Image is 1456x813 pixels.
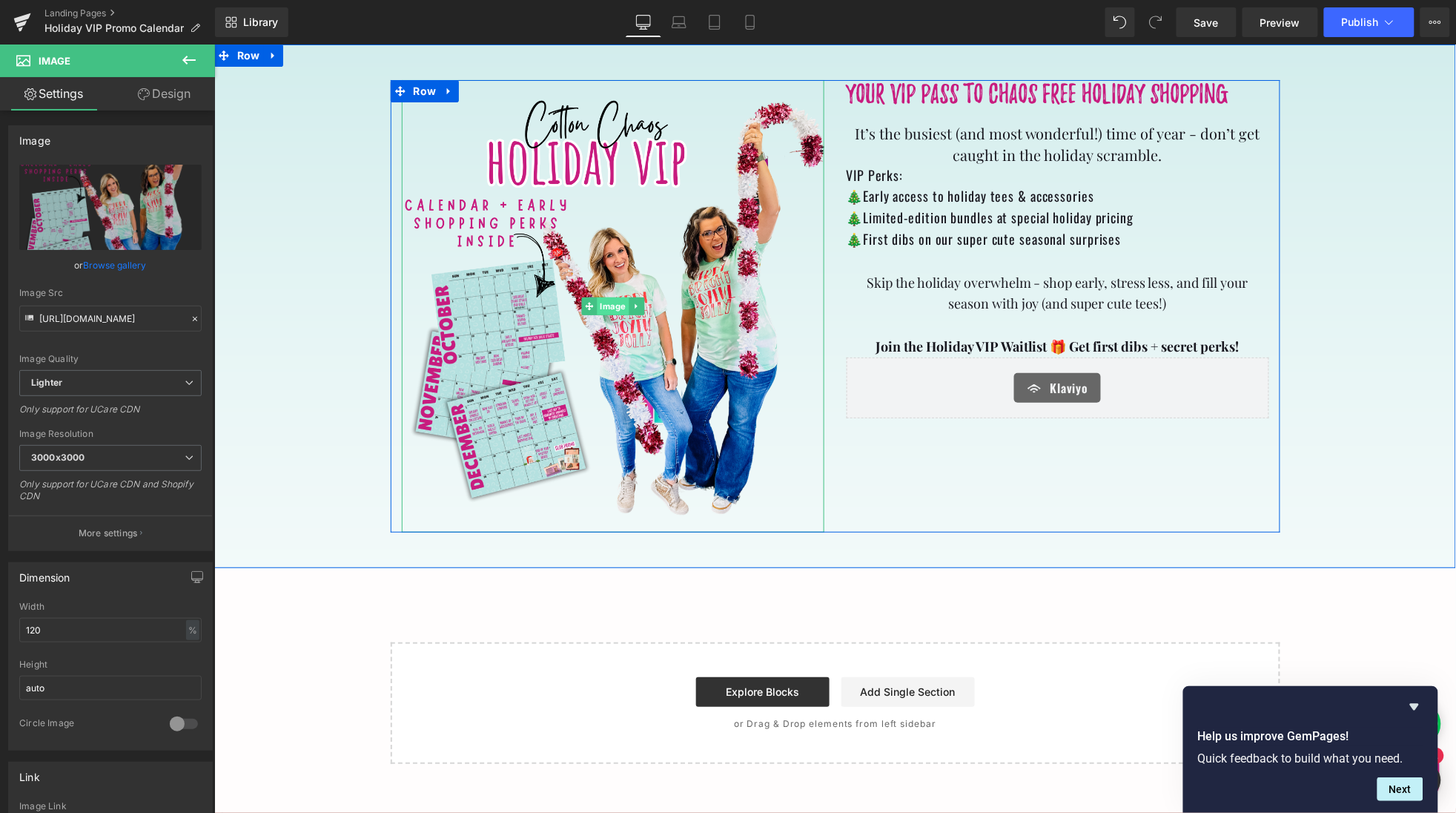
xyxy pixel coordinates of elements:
span: Save [1194,15,1219,30]
span: Image [39,55,70,67]
a: Desktop [626,7,661,37]
span: Preview [1260,15,1300,30]
div: Width [19,602,202,612]
span: VIP Perks: [632,121,689,140]
span: Library [243,16,278,29]
div: Circle Image [19,717,155,733]
div: Image [19,126,50,147]
div: Link [19,763,40,783]
div: % [186,620,199,640]
button: More [1420,7,1450,37]
button: More settings [9,516,212,550]
div: Only support for UCare CDN [19,404,202,425]
a: Browse gallery [84,252,147,278]
div: Dimension [19,563,70,584]
a: Landing Pages [44,7,215,19]
span: Row [196,36,226,58]
input: auto [19,676,202,700]
inbox-online-store-chat: Shopify online store chat [1135,708,1230,757]
p: Skip the holiday overwhelm - shop early, stress less, and fill your season with joy (and super cu... [632,228,1055,271]
span: 🎄Early access to holiday tees & accessories [632,142,881,161]
a: Preview [1242,7,1318,37]
button: Redo [1141,7,1171,37]
div: Image Link [19,801,202,812]
a: Expand / Collapse [225,36,245,58]
a: New Library [215,7,288,37]
span: 🎄First dibs on our super cute seasonal surprises [632,185,907,204]
span: Holiday VIP Promo Calendar [44,22,184,34]
span: 🎄Limited-edition bundles at special holiday pricing [632,163,920,182]
b: 3000x3000 [31,452,85,463]
a: Add Single Section [627,633,761,662]
div: Height [19,659,202,670]
h1: Your VIP pass to chaos free holiday shopping [632,36,1055,65]
div: Image Quality [19,354,202,364]
input: auto [19,618,202,642]
button: Undo [1105,7,1135,37]
a: Tablet [697,7,732,37]
button: Publish [1324,7,1414,37]
a: Expand / Collapse [414,253,430,271]
span: Klaviyo [835,335,874,352]
p: Quick feedback to build what you need. [1198,751,1423,766]
b: Lighter [31,377,62,388]
button: Hide survey [1406,698,1423,716]
input: Link [19,306,202,332]
a: Laptop [661,7,697,37]
div: Image Resolution [19,429,202,439]
a: Design [110,77,218,111]
h2: Help us improve GemPages! [1198,728,1423,745]
b: Join the Holiday VIP Waitlist 🎁 Get first dibs + secret perks! [661,293,1025,311]
a: Mobile [732,7,768,37]
div: Help us improve GemPages! [1198,698,1423,801]
div: Image Src [19,288,202,298]
span: Image [383,253,414,271]
a: Explore Blocks [482,633,615,662]
p: or Drag & Drop elements from left sidebar [200,674,1042,685]
div: or [19,257,202,273]
span: It’s the busiest (and most wonderful!) time of year - don’t get caught in the holiday scramble. [641,79,1046,120]
p: More settings [79,527,138,540]
button: Next question [1377,777,1423,801]
span: Publish [1342,16,1379,28]
div: Only support for UCare CDN and Shopify CDN [19,478,202,512]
